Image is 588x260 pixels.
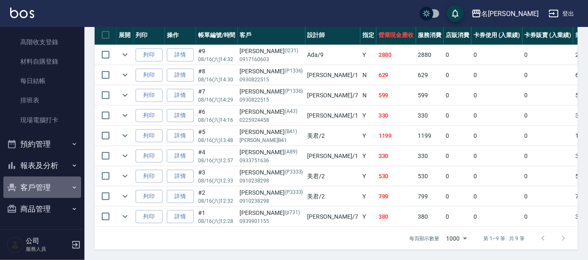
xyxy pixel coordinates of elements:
[198,96,236,104] p: 08/16 (六) 14:29
[196,45,238,65] td: #9
[119,109,131,122] button: expand row
[240,188,303,197] div: [PERSON_NAME]
[360,126,376,146] td: Y
[471,106,523,126] td: 0
[444,166,471,186] td: 0
[167,170,194,183] a: 詳情
[447,5,464,22] button: save
[305,25,360,45] th: 設計師
[376,106,416,126] td: 330
[167,150,194,163] a: 詳情
[416,126,444,146] td: 1199
[305,166,360,186] td: 美君 /2
[484,235,525,242] p: 第 1–9 筆 共 9 筆
[305,106,360,126] td: [PERSON_NAME] /1
[360,25,376,45] th: 指定
[285,67,303,76] p: (P1336)
[240,137,303,144] p: [PERSON_NAME]B41
[240,217,303,225] p: 0939901155
[167,89,194,102] a: 詳情
[285,188,303,197] p: (P3333)
[240,209,303,217] div: [PERSON_NAME]
[360,146,376,166] td: Y
[305,207,360,227] td: [PERSON_NAME] /7
[240,76,303,83] p: 0930822515
[444,25,471,45] th: 店販消費
[196,187,238,206] td: #2
[26,237,69,245] h5: 公司
[376,126,416,146] td: 1199
[240,128,303,137] div: [PERSON_NAME]
[444,106,471,126] td: 0
[471,86,523,105] td: 0
[198,217,236,225] p: 08/16 (六) 12:28
[409,235,440,242] p: 每頁顯示數量
[360,187,376,206] td: Y
[240,87,303,96] div: [PERSON_NAME]
[444,207,471,227] td: 0
[444,45,471,65] td: 0
[360,207,376,227] td: Y
[240,177,303,185] p: 0910238298
[376,166,416,186] td: 530
[416,187,444,206] td: 799
[198,137,236,144] p: 08/16 (六) 13:48
[416,207,444,227] td: 380
[238,25,305,45] th: 客戶
[444,65,471,85] td: 0
[240,107,303,116] div: [PERSON_NAME]
[198,116,236,124] p: 08/16 (六) 14:16
[416,25,444,45] th: 服務消費
[136,69,163,82] button: 列印
[136,109,163,122] button: 列印
[305,65,360,85] td: [PERSON_NAME] /1
[471,207,523,227] td: 0
[240,96,303,104] p: 0930822515
[167,109,194,122] a: 詳情
[523,45,574,65] td: 0
[136,129,163,142] button: 列印
[196,86,238,105] td: #7
[240,47,303,56] div: [PERSON_NAME]
[444,126,471,146] td: 0
[136,190,163,203] button: 列印
[198,76,236,83] p: 08/16 (六) 14:30
[119,129,131,142] button: expand row
[198,177,236,185] p: 08/16 (六) 12:33
[482,8,539,19] div: 名[PERSON_NAME]
[136,170,163,183] button: 列印
[167,48,194,62] a: 詳情
[285,148,297,157] p: (A89)
[240,157,303,164] p: 0933751636
[198,56,236,63] p: 08/16 (六) 14:32
[196,207,238,227] td: #1
[136,210,163,223] button: 列印
[3,198,81,220] button: 商品管理
[136,89,163,102] button: 列印
[285,209,300,217] p: (p731)
[3,155,81,177] button: 報表及分析
[119,89,131,102] button: expand row
[443,227,470,250] div: 1000
[196,65,238,85] td: #8
[305,126,360,146] td: 美君 /2
[545,6,578,21] button: 登出
[117,25,133,45] th: 展開
[376,45,416,65] td: 2880
[305,86,360,105] td: [PERSON_NAME] /7
[136,150,163,163] button: 列印
[416,146,444,166] td: 330
[119,210,131,223] button: expand row
[416,106,444,126] td: 330
[196,25,238,45] th: 帳單編號/時間
[471,126,523,146] td: 0
[305,187,360,206] td: 美君 /2
[305,146,360,166] td: [PERSON_NAME] /1
[376,146,416,166] td: 330
[416,166,444,186] td: 530
[523,86,574,105] td: 0
[196,146,238,166] td: #4
[523,25,574,45] th: 卡券販賣 (入業績)
[240,116,303,124] p: 0225924458
[444,146,471,166] td: 0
